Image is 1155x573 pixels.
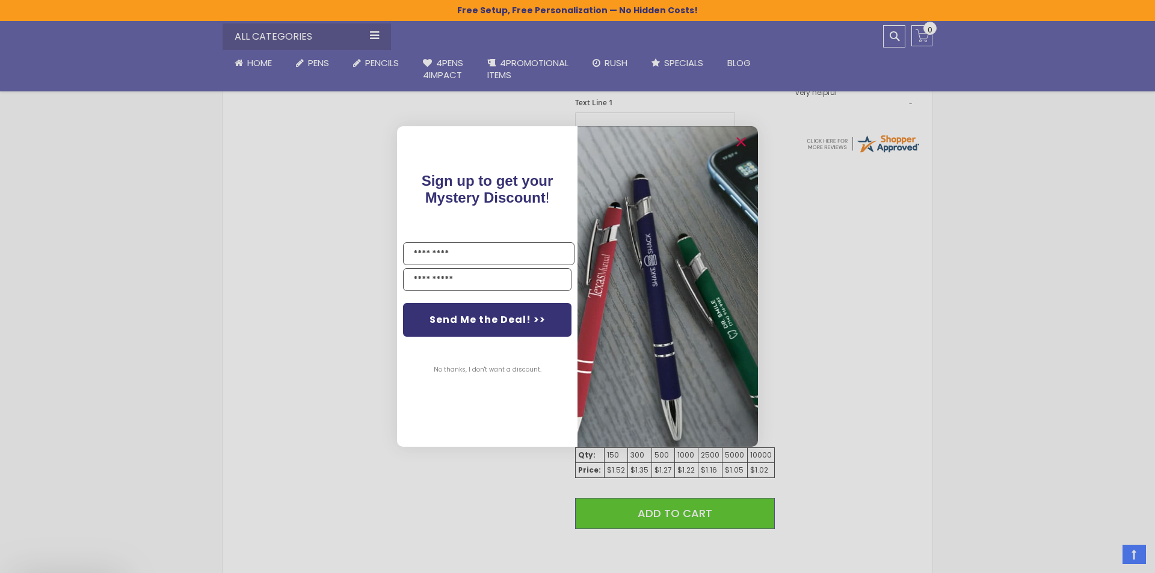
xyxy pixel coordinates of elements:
img: pop-up-image [577,126,758,447]
button: No thanks, I don't want a discount. [428,355,547,385]
span: ! [422,173,553,206]
button: Send Me the Deal! >> [403,303,571,337]
iframe: Google Customer Reviews [1056,541,1155,573]
button: Close dialog [731,132,751,152]
span: Sign up to get your Mystery Discount [422,173,553,206]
